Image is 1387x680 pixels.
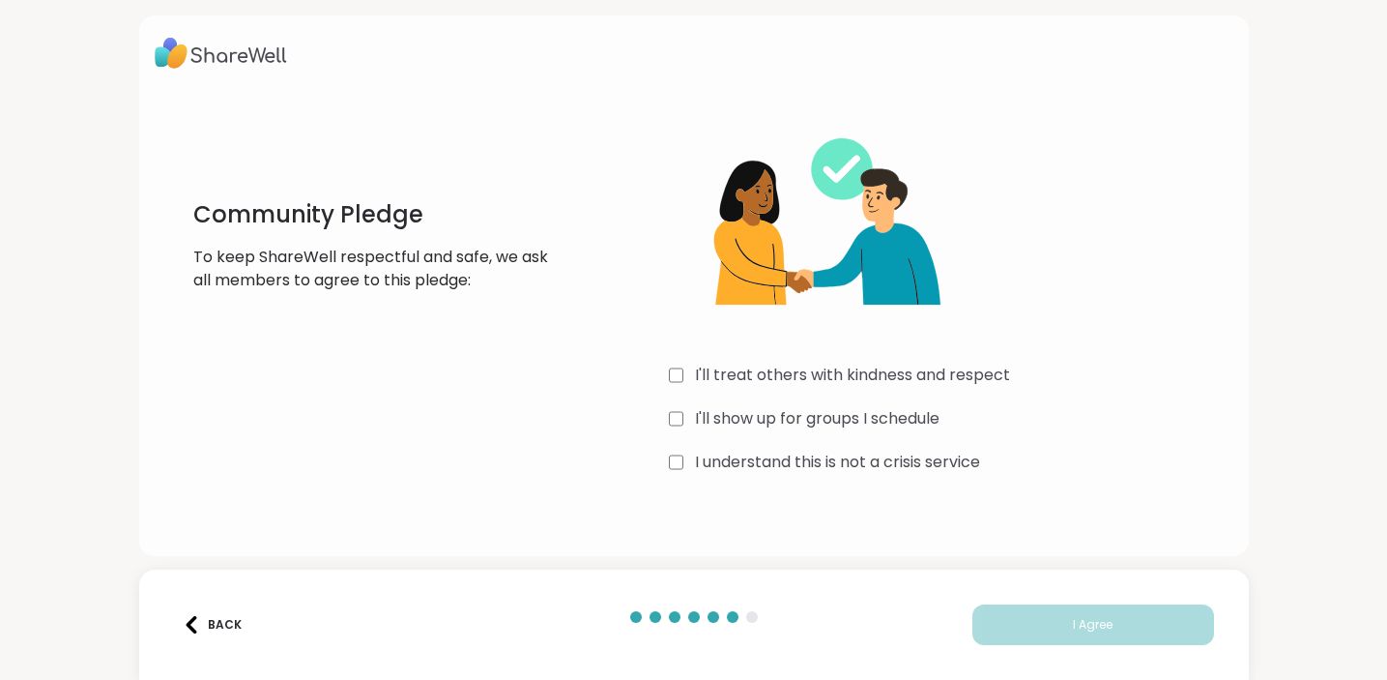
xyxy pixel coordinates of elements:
p: To keep ShareWell respectful and safe, we ask all members to agree to this pledge: [193,246,569,292]
button: I Agree [972,605,1214,645]
h1: Community Pledge [193,199,569,230]
button: Back [174,605,251,645]
label: I'll show up for groups I schedule [695,407,939,430]
label: I understand this is not a crisis service [695,451,980,474]
img: ShareWell Logo [155,31,287,75]
label: I'll treat others with kindness and respect [695,364,1010,387]
div: Back [183,616,242,634]
span: I Agree [1073,616,1112,634]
